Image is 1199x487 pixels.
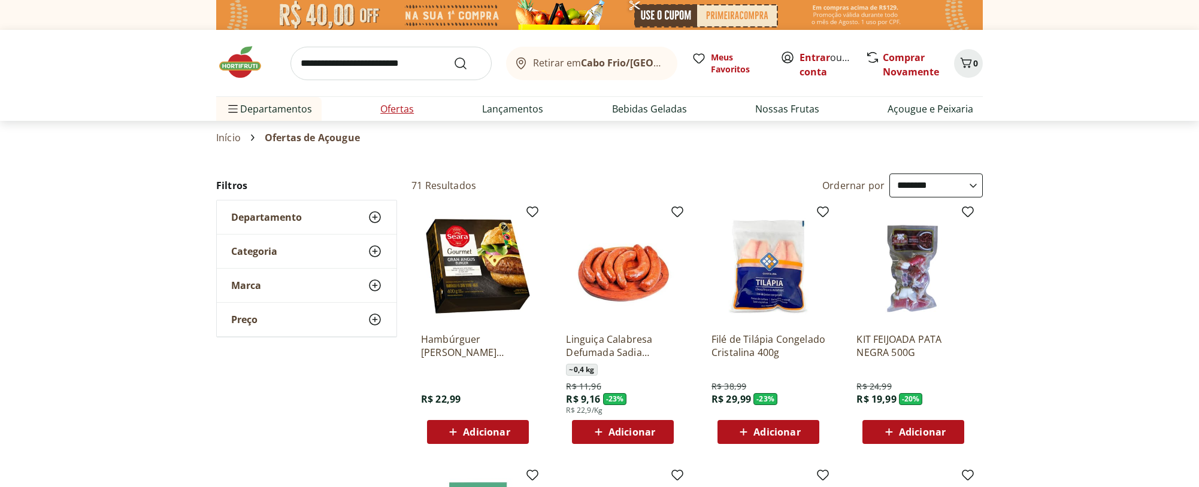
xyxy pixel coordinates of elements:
b: Cabo Frio/[GEOGRAPHIC_DATA] [581,56,729,69]
button: Adicionar [862,420,964,444]
h2: Filtros [216,174,397,197]
button: Retirar emCabo Frio/[GEOGRAPHIC_DATA] [506,47,677,80]
button: Adicionar [572,420,674,444]
button: Marca [217,269,396,302]
button: Departamento [217,200,396,234]
span: 0 [973,57,978,69]
span: R$ 24,99 [856,381,891,392]
img: Linguiça Calabresa Defumada Sadia Perdigão [566,209,680,323]
a: Início [216,132,241,143]
span: R$ 38,99 [711,381,746,392]
button: Categoria [217,235,396,268]
a: Entrar [800,51,830,64]
img: Hambúrguer Angus Seara Gourmet 400G [421,209,535,323]
span: Retirar em [533,57,665,68]
img: Filé de Tilápia Congelado Cristalina 400g [711,209,825,323]
button: Submit Search [453,56,482,71]
span: Adicionar [753,427,800,437]
a: Comprar Novamente [883,51,939,78]
span: ou [800,50,853,79]
span: ~ 0,4 kg [566,364,597,376]
a: Açougue e Peixaria [888,102,973,116]
a: Criar conta [800,51,865,78]
a: Ofertas [380,102,414,116]
span: Preço [231,313,258,325]
span: - 23 % [603,393,627,405]
a: Bebidas Geladas [612,102,687,116]
a: KIT FEIJOADA PATA NEGRA 500G [856,333,970,359]
button: Adicionar [427,420,529,444]
button: Carrinho [954,49,983,78]
a: Linguiça Calabresa Defumada Sadia Perdigão [566,333,680,359]
span: Marca [231,279,261,291]
span: R$ 29,99 [711,392,751,406]
span: Adicionar [899,427,946,437]
span: R$ 11,96 [566,381,601,392]
span: Adicionar [608,427,655,437]
a: Hambúrguer [PERSON_NAME] Gourmet 400G [421,333,535,359]
span: - 20 % [899,393,923,405]
span: R$ 19,99 [856,392,896,406]
a: Filé de Tilápia Congelado Cristalina 400g [711,333,825,359]
span: R$ 22,9/Kg [566,406,602,415]
img: KIT FEIJOADA PATA NEGRA 500G [856,209,970,323]
img: Hortifruti [216,44,276,80]
span: Departamentos [226,95,312,123]
span: R$ 22,99 [421,392,461,406]
button: Preço [217,303,396,336]
span: Adicionar [463,427,510,437]
button: Adicionar [717,420,819,444]
h2: 71 Resultados [411,179,476,192]
a: Nossas Frutas [755,102,819,116]
span: Ofertas de Açougue [265,132,360,143]
span: - 23 % [753,393,777,405]
span: Categoria [231,245,277,257]
span: Meus Favoritos [711,51,766,75]
span: Departamento [231,211,302,223]
input: search [290,47,492,80]
a: Lançamentos [482,102,543,116]
button: Menu [226,95,240,123]
span: R$ 9,16 [566,392,600,406]
a: Meus Favoritos [692,51,766,75]
label: Ordernar por [822,179,885,192]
